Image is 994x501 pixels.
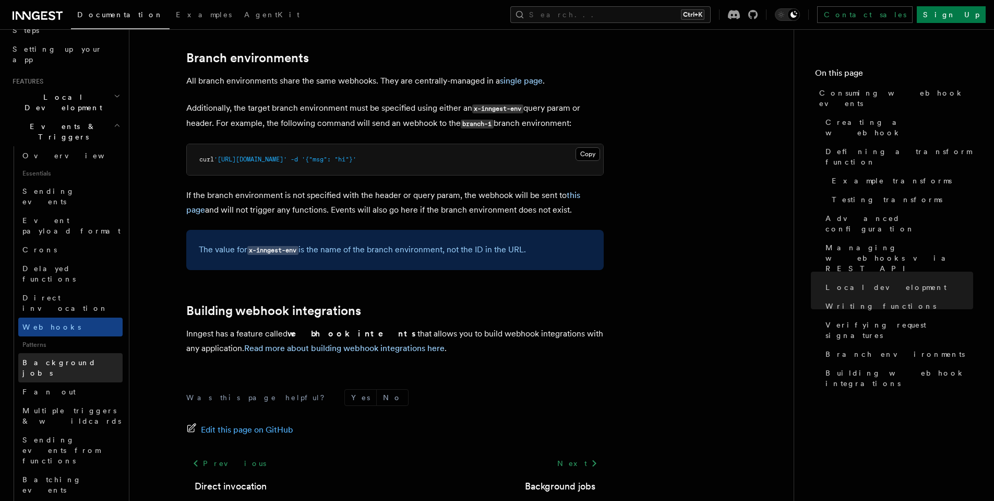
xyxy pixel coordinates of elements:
kbd: Ctrl+K [681,9,704,20]
a: Background jobs [18,353,123,382]
span: Local development [825,282,947,293]
span: AgentKit [244,10,300,19]
code: x-inngest-env [247,246,298,255]
span: Sending events [22,187,75,206]
strong: webhook intents [288,329,417,339]
button: Copy [576,147,600,161]
p: The value for is the name of the branch environment, not the ID in the URL. [199,242,591,258]
a: Defining a transform function [821,142,973,171]
button: Toggle dark mode [775,8,800,21]
a: Direct invocation [195,479,267,494]
a: Writing functions [821,297,973,316]
span: Examples [176,10,232,19]
span: Fan out [22,388,76,396]
a: Multiple triggers & wildcards [18,401,123,430]
span: Verifying request signatures [825,320,973,341]
button: Yes [345,390,376,405]
p: If the branch environment is not specified with the header or query param, the webhook will be se... [186,188,604,217]
span: Building webhook integrations [825,368,973,389]
span: -d [291,156,298,163]
a: Consuming webhook events [815,84,973,113]
span: Direct invocation [22,294,108,312]
a: Event payload format [18,211,123,240]
a: Sending events from functions [18,430,123,470]
span: Testing transforms [832,194,942,205]
span: curl [199,156,214,163]
span: '{"msg": "hi"}' [302,156,356,163]
span: Documentation [77,10,163,19]
span: Event payload format [22,216,121,235]
a: Read more about building webhook integrations here [244,343,445,353]
span: Events & Triggers [8,121,114,142]
span: Sending events from functions [22,436,100,465]
span: Features [8,77,43,86]
a: Verifying request signatures [821,316,973,345]
a: Building webhook integrations [186,304,361,318]
a: Previous [186,454,272,473]
a: Fan out [18,382,123,401]
a: Delayed functions [18,259,123,288]
span: Patterns [18,336,123,353]
a: Webhooks [18,318,123,336]
p: Additionally, the target branch environment must be specified using either an query param or head... [186,101,604,131]
a: Testing transforms [828,190,973,209]
span: Edit this page on GitHub [201,423,293,437]
span: Consuming webhook events [819,88,973,109]
span: Creating a webhook [825,117,973,138]
a: Building webhook integrations [821,364,973,393]
span: Batching events [22,475,81,494]
span: Local Development [8,92,114,113]
code: branch-1 [461,120,494,129]
a: Examples [170,3,238,28]
button: No [377,390,408,405]
span: Overview [22,152,130,160]
a: Sign Up [917,6,986,23]
a: Crons [18,240,123,259]
button: Events & Triggers [8,117,123,146]
a: AgentKit [238,3,306,28]
p: Was this page helpful? [186,392,332,403]
a: Local development [821,278,973,297]
span: Writing functions [825,301,936,311]
span: Branch environments [825,349,965,359]
span: Managing webhooks via REST API [825,242,973,274]
span: '[URL][DOMAIN_NAME]' [214,156,287,163]
a: Branch environments [186,51,309,65]
span: Crons [22,246,57,254]
h4: On this page [815,67,973,84]
a: Branch environments [821,345,973,364]
span: Example transforms [832,176,952,186]
a: Background jobs [525,479,595,494]
a: Next [551,454,604,473]
a: Edit this page on GitHub [186,423,293,437]
span: Essentials [18,165,123,182]
code: x-inngest-env [472,104,523,113]
a: Contact sales [817,6,913,23]
span: Defining a transform function [825,146,973,167]
a: single page [500,76,543,86]
span: Setting up your app [13,45,102,64]
a: Managing webhooks via REST API [821,238,973,278]
span: Delayed functions [22,264,76,283]
p: All branch environments share the same webhooks. They are centrally-managed in a . [186,74,604,88]
a: Documentation [71,3,170,29]
a: Sending events [18,182,123,211]
a: Batching events [18,470,123,499]
button: Search...Ctrl+K [510,6,711,23]
a: Creating a webhook [821,113,973,142]
p: Inngest has a feature called that allows you to build webhook integrations with any application. . [186,327,604,356]
a: Setting up your app [8,40,123,69]
a: Example transforms [828,171,973,190]
button: Local Development [8,88,123,117]
span: Multiple triggers & wildcards [22,406,121,425]
a: Advanced configuration [821,209,973,238]
span: Advanced configuration [825,213,973,234]
span: Webhooks [22,323,81,331]
a: Direct invocation [18,288,123,318]
a: Overview [18,146,123,165]
span: Background jobs [22,358,96,377]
